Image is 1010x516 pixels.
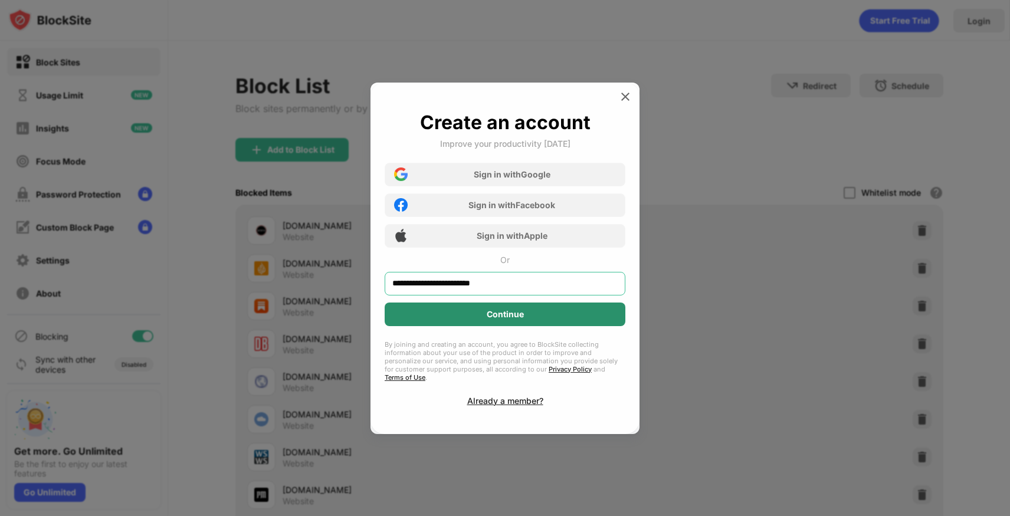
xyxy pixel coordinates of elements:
div: Continue [487,310,524,319]
div: Already a member? [467,396,543,406]
a: Privacy Policy [549,365,592,373]
div: Sign in with Google [474,169,550,179]
div: Create an account [420,111,591,134]
div: By joining and creating an account, you agree to BlockSite collecting information about your use ... [385,340,625,382]
img: apple-icon.png [394,229,408,242]
a: Terms of Use [385,373,425,382]
img: facebook-icon.png [394,198,408,212]
div: Or [500,255,510,265]
img: google-icon.png [394,167,408,181]
div: Improve your productivity [DATE] [440,139,570,149]
div: Sign in with Apple [477,231,547,241]
div: Sign in with Facebook [468,200,555,210]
